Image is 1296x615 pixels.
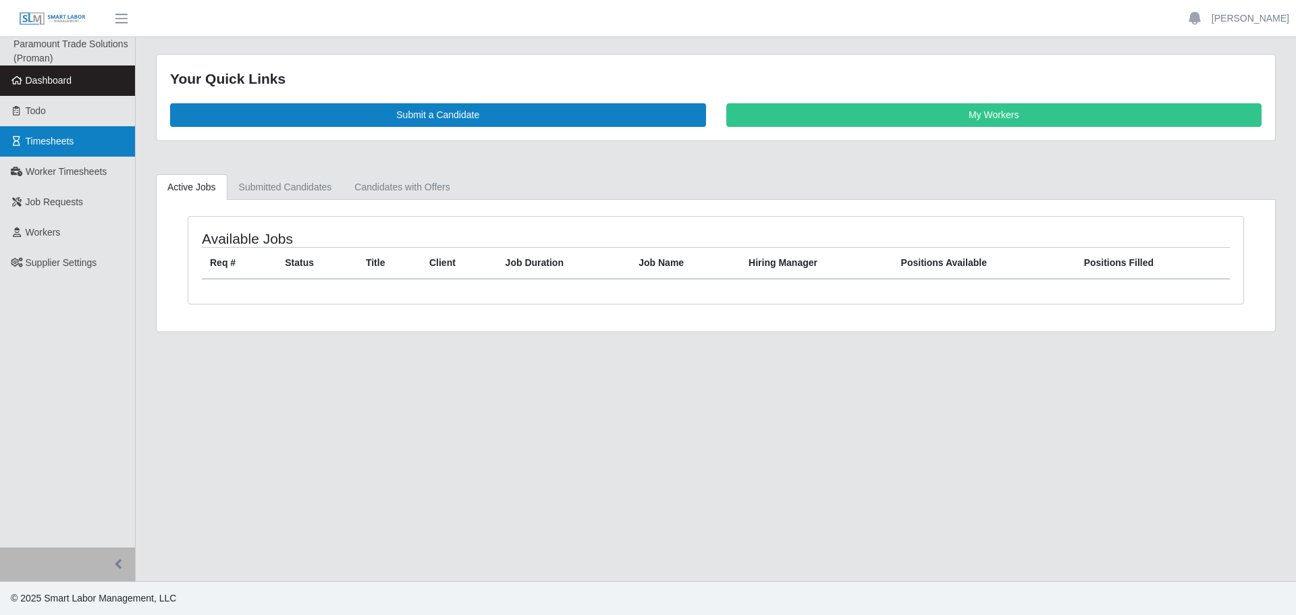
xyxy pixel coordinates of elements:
th: Client [421,247,497,279]
th: Job Name [630,247,740,279]
span: © 2025 Smart Labor Management, LLC [11,593,176,604]
th: Title [358,247,421,279]
span: Supplier Settings [26,257,97,268]
th: Hiring Manager [740,247,893,279]
a: Submit a Candidate [170,103,706,127]
span: Job Requests [26,196,84,207]
a: [PERSON_NAME] [1212,11,1289,26]
a: Submitted Candidates [227,174,344,200]
span: Workers [26,227,61,238]
img: SLM Logo [19,11,86,26]
a: My Workers [726,103,1262,127]
th: Status [277,247,358,279]
span: Timesheets [26,136,74,146]
span: Dashboard [26,75,72,86]
th: Positions Available [893,247,1076,279]
th: Positions Filled [1076,247,1230,279]
th: Job Duration [497,247,631,279]
span: Todo [26,105,46,116]
a: Candidates with Offers [343,174,461,200]
span: Paramount Trade Solutions (Proman) [13,38,128,63]
span: Worker Timesheets [26,166,107,177]
h4: Available Jobs [202,230,618,247]
th: Req # [202,247,277,279]
a: Active Jobs [156,174,227,200]
div: Your Quick Links [170,68,1262,90]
